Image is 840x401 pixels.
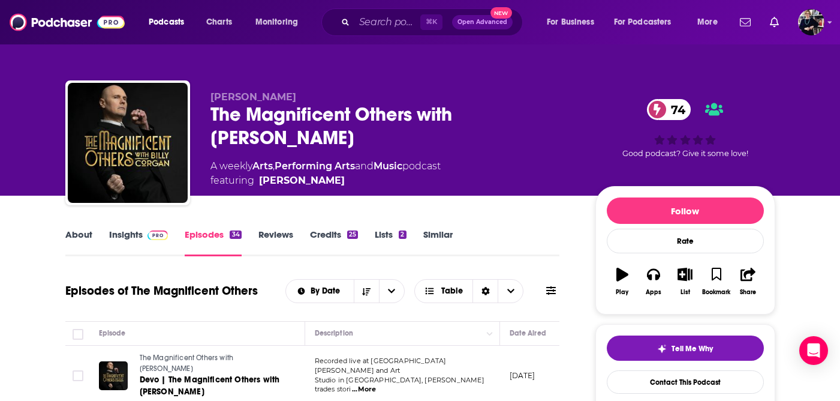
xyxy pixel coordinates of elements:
[510,326,546,340] div: Date Aired
[697,14,718,31] span: More
[452,15,513,29] button: Open AdvancedNew
[689,13,733,32] button: open menu
[414,279,524,303] button: Choose View
[140,353,284,374] a: The Magnificent Others with [PERSON_NAME]
[547,14,594,31] span: For Business
[798,9,824,35] button: Show profile menu
[230,231,241,239] div: 34
[765,12,784,32] a: Show notifications dropdown
[99,326,126,340] div: Episode
[258,229,293,256] a: Reviews
[147,231,168,240] img: Podchaser Pro
[701,260,732,303] button: Bookmark
[702,289,730,296] div: Bookmark
[510,370,535,381] p: [DATE]
[657,344,667,354] img: tell me why sparkle
[65,283,258,298] h1: Episodes of The Magnificent Others
[646,289,661,296] div: Apps
[681,289,690,296] div: List
[490,7,512,19] span: New
[472,280,498,303] div: Sort Direction
[311,287,344,295] span: By Date
[483,327,497,341] button: Column Actions
[255,14,298,31] span: Monitoring
[354,280,379,303] button: Sort Direction
[354,13,420,32] input: Search podcasts, credits, & more...
[607,336,764,361] button: tell me why sparkleTell Me Why
[140,13,200,32] button: open menu
[355,160,374,172] span: and
[799,336,828,365] div: Open Intercom Messenger
[140,374,284,398] a: Devo | The Magnificent Others with [PERSON_NAME]
[607,260,638,303] button: Play
[423,229,453,256] a: Similar
[333,8,534,36] div: Search podcasts, credits, & more...
[457,19,507,25] span: Open Advanced
[622,149,748,158] span: Good podcast? Give it some love!
[375,229,406,256] a: Lists2
[669,260,700,303] button: List
[149,14,184,31] span: Podcasts
[798,9,824,35] img: User Profile
[315,326,353,340] div: Description
[65,229,92,256] a: About
[798,9,824,35] span: Logged in as ndewey
[285,279,405,303] h2: Choose List sort
[68,83,188,203] img: The Magnificent Others with Billy Corgan
[210,173,441,188] span: featuring
[379,280,404,303] button: open menu
[73,370,83,381] span: Toggle select row
[210,159,441,188] div: A weekly podcast
[607,197,764,224] button: Follow
[275,160,355,172] a: Performing Arts
[606,13,689,32] button: open menu
[735,12,755,32] a: Show notifications dropdown
[607,229,764,253] div: Rate
[616,289,628,296] div: Play
[347,231,358,239] div: 25
[210,91,296,103] span: [PERSON_NAME]
[740,289,756,296] div: Share
[315,357,447,375] span: Recorded live at [GEOGRAPHIC_DATA][PERSON_NAME] and Art
[399,231,406,239] div: 2
[286,287,354,295] button: open menu
[310,229,358,256] a: Credits25
[420,14,442,30] span: ⌘ K
[252,160,273,172] a: Arts
[732,260,763,303] button: Share
[273,160,275,172] span: ,
[198,13,239,32] a: Charts
[140,354,234,373] span: The Magnificent Others with [PERSON_NAME]
[109,229,168,256] a: InsightsPodchaser Pro
[352,385,376,394] span: ...More
[672,344,713,354] span: Tell Me Why
[140,375,280,397] span: Devo | The Magnificent Others with [PERSON_NAME]
[538,13,609,32] button: open menu
[647,99,691,120] a: 74
[315,376,484,394] span: Studio in [GEOGRAPHIC_DATA], [PERSON_NAME] trades stori
[595,91,775,166] div: 74Good podcast? Give it some love!
[10,11,125,34] img: Podchaser - Follow, Share and Rate Podcasts
[638,260,669,303] button: Apps
[607,370,764,394] a: Contact This Podcast
[614,14,672,31] span: For Podcasters
[259,173,345,188] a: Billy Corgan
[185,229,241,256] a: Episodes34
[659,99,691,120] span: 74
[441,287,463,295] span: Table
[374,160,402,172] a: Music
[206,14,232,31] span: Charts
[247,13,314,32] button: open menu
